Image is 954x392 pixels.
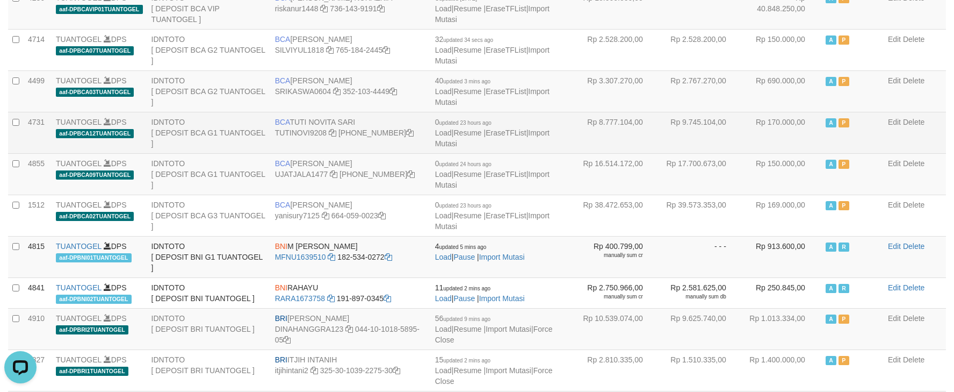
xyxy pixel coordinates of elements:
[439,203,492,209] span: updated 23 hours ago
[435,242,487,251] span: 4
[52,112,147,153] td: DPS
[435,253,452,261] a: Load
[486,325,531,333] a: Import Mutasi
[839,315,849,324] span: Paused
[275,253,326,261] a: MFNU1639510
[271,153,431,195] td: [PERSON_NAME] [PHONE_NUMBER]
[435,355,490,364] span: 15
[275,170,328,179] a: UJATJALA1477
[435,87,550,106] a: Import Mutasi
[283,336,291,344] a: Copy 044101018589505 to clipboard
[742,350,821,391] td: Rp 1.400.000,00
[275,366,308,375] a: itjihintani2
[435,211,452,220] a: Load
[826,243,836,252] span: Active
[903,355,924,364] a: Delete
[435,211,550,231] a: Import Mutasi
[56,201,102,209] a: TUANTOGEL
[56,212,134,221] span: aaf-DPBCA02TUANTOGEL
[486,170,526,179] a: EraseTFList
[407,170,415,179] a: Copy 4062238953 to clipboard
[659,277,742,308] td: Rp 2.581.625,00
[275,325,344,333] a: DINAHANGGRA123
[435,201,550,231] span: | | |
[56,88,134,97] span: aaf-DPBCA03TUANTOGEL
[435,283,490,292] span: 11
[271,70,431,112] td: [PERSON_NAME] 352-103-4449
[271,29,431,70] td: [PERSON_NAME] 765-184-2445
[576,112,659,153] td: Rp 8.777.104,00
[576,153,659,195] td: Rp 16.514.172,00
[271,277,431,308] td: RAHAYU 191-897-0345
[826,160,836,169] span: Active
[52,29,147,70] td: DPS
[24,70,52,112] td: 4499
[435,314,553,344] span: | | |
[486,366,531,375] a: Import Mutasi
[327,294,335,303] a: Copy RARA1673758 to clipboard
[576,308,659,350] td: Rp 10.539.074,00
[454,325,482,333] a: Resume
[439,244,487,250] span: updated 5 mins ago
[435,4,550,24] a: Import Mutasi
[486,46,526,54] a: EraseTFList
[24,236,52,277] td: 4815
[147,308,271,350] td: IDNTOTO [ DEPOSIT BRI TUANTOGEL ]
[275,129,327,137] a: TUTINOVI9208
[742,70,821,112] td: Rp 690.000,00
[275,314,287,323] span: BRI
[275,76,291,85] span: BCA
[888,283,901,292] a: Edit
[435,325,452,333] a: Load
[888,118,901,126] a: Edit
[576,29,659,70] td: Rp 2.528.200,00
[310,366,318,375] a: Copy itjihintani2 to clipboard
[393,366,400,375] a: Copy 325301039227530 to clipboard
[52,153,147,195] td: DPS
[742,195,821,236] td: Rp 169.000,00
[663,293,726,301] div: manually sum db
[742,277,821,308] td: Rp 250.845,00
[486,129,526,137] a: EraseTFList
[903,159,924,168] a: Delete
[275,355,287,364] span: BRI
[659,195,742,236] td: Rp 39.573.353,00
[435,4,452,13] a: Load
[275,35,291,44] span: BCA
[443,37,493,43] span: updated 34 secs ago
[839,284,849,293] span: Running
[888,201,901,209] a: Edit
[888,355,901,364] a: Edit
[439,120,492,126] span: updated 23 hours ago
[443,316,490,322] span: updated 9 mins ago
[275,201,291,209] span: BCA
[839,356,849,365] span: Paused
[24,153,52,195] td: 4855
[580,293,643,301] div: manually sum cr
[454,129,482,137] a: Resume
[839,35,849,45] span: Paused
[486,4,526,13] a: EraseTFList
[147,153,271,195] td: IDNTOTO [ DEPOSIT BCA G1 TUANTOGEL ]
[576,277,659,308] td: Rp 2.750.966,00
[56,129,134,138] span: aaf-DPBCA12TUANTOGEL
[839,160,849,169] span: Paused
[275,4,319,13] a: riskanur1448
[839,243,849,252] span: Running
[52,236,147,277] td: DPS
[443,79,490,84] span: updated 3 mins ago
[56,367,128,376] span: aaf-DPBRI1TUANTOGEL
[454,366,482,375] a: Resume
[659,70,742,112] td: Rp 2.767.270,00
[271,236,431,277] td: M [PERSON_NAME] 182-534-0272
[659,29,742,70] td: Rp 2.528.200,00
[435,170,452,179] a: Load
[435,159,492,168] span: 0
[454,4,482,13] a: Resume
[659,236,742,277] td: - - -
[580,252,643,259] div: manually sum cr
[903,76,924,85] a: Delete
[435,366,452,375] a: Load
[826,284,836,293] span: Active
[345,325,353,333] a: Copy DINAHANGGRA123 to clipboard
